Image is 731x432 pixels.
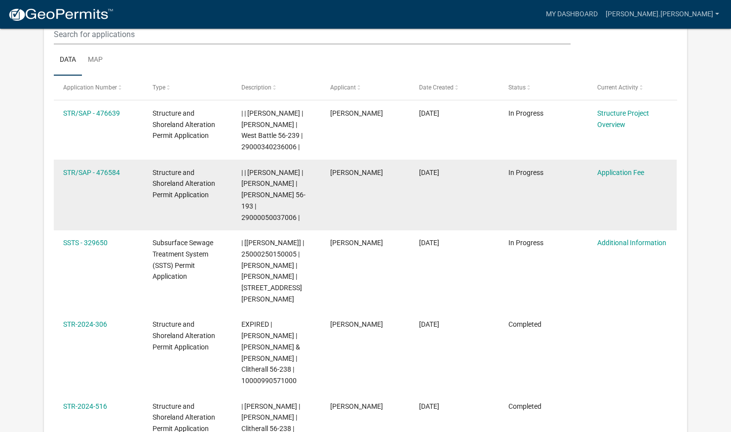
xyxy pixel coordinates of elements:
[232,76,321,99] datatable-header-cell: Description
[153,169,215,199] span: Structure and Shoreland Alteration Permit Application
[241,239,304,303] span: | [Michelle Jevne] | 25000250150005 | DANIEL R BARBRE | KATRINA M BARBRE | 39658 GIRARD BEACH RD
[410,76,499,99] datatable-header-cell: Date Created
[542,5,602,24] a: My Dashboard
[499,76,587,99] datatable-header-cell: Status
[54,24,571,44] input: Search for applications
[241,320,300,385] span: EXPIRED | Alexis Newark | HAWES,REGINALD R & VALARIE J | Clitherall 56-238 | 10000990571000
[597,84,638,91] span: Current Activity
[330,84,356,91] span: Applicant
[419,84,454,91] span: Date Created
[54,76,143,99] datatable-header-cell: Application Number
[419,402,439,410] span: 05/16/2024
[419,320,439,328] span: 05/21/2024
[508,109,543,117] span: In Progress
[241,169,306,221] span: | | CRAIG R LINDBERG | ROBIN R LINDBERG | Ethel 56-193 | 29000050037006 |
[63,239,108,247] a: SSTS - 329650
[321,76,410,99] datatable-header-cell: Applicant
[63,84,117,91] span: Application Number
[330,402,383,410] span: Dan Barbre
[153,84,165,91] span: Type
[330,239,383,247] span: Dan Barbre
[143,76,231,99] datatable-header-cell: Type
[54,44,82,76] a: Data
[330,109,383,117] span: Dan Barbre
[508,169,543,176] span: In Progress
[63,169,120,176] a: STR/SAP - 476584
[419,169,439,176] span: 09/10/2025
[63,402,107,410] a: STR-2024-516
[508,239,543,247] span: In Progress
[419,109,439,117] span: 09/10/2025
[330,169,383,176] span: Dan Barbre
[508,84,526,91] span: Status
[241,109,303,151] span: | | DANIEL R BAUER | AMBER J BAUER | West Battle 56-239 | 29000340236006 |
[597,109,649,129] a: Structure Project Overview
[153,320,215,351] span: Structure and Shoreland Alteration Permit Application
[63,320,107,328] a: STR-2024-306
[597,169,644,176] a: Application Fee
[419,239,439,247] span: 10/30/2024
[241,84,271,91] span: Description
[82,44,109,76] a: Map
[508,402,541,410] span: Completed
[153,239,213,280] span: Subsurface Sewage Treatment System (SSTS) Permit Application
[508,320,541,328] span: Completed
[602,5,723,24] a: [PERSON_NAME].[PERSON_NAME]
[153,109,215,140] span: Structure and Shoreland Alteration Permit Application
[63,109,120,117] a: STR/SAP - 476639
[597,239,666,247] a: Additional Information
[588,76,677,99] datatable-header-cell: Current Activity
[330,320,383,328] span: Dan Barbre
